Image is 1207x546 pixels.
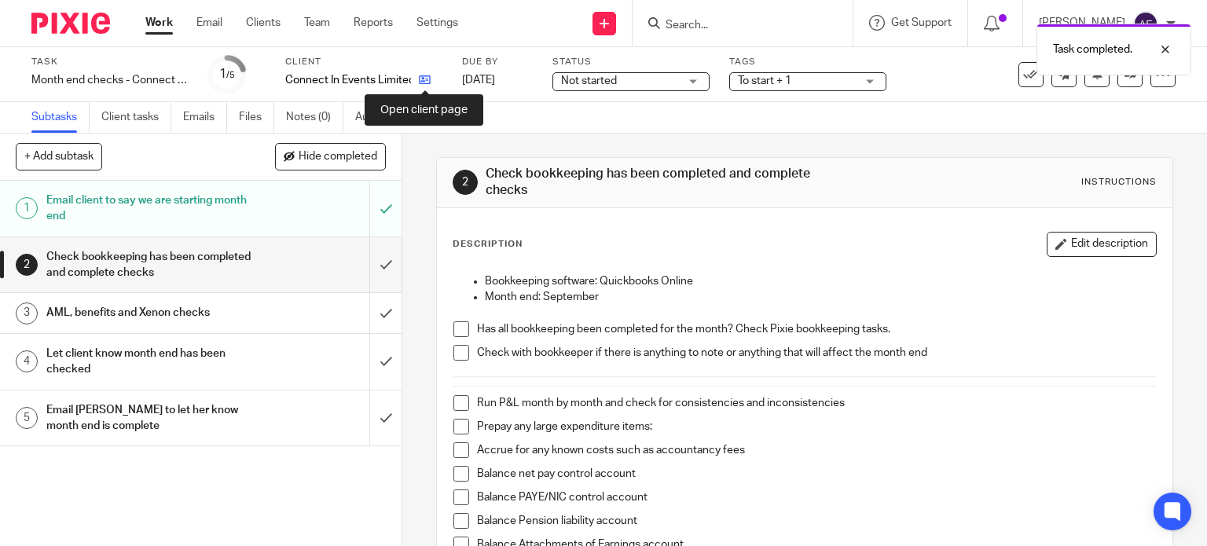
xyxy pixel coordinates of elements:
[462,56,533,68] label: Due by
[416,15,458,31] a: Settings
[477,345,1157,361] p: Check with bookkeeper if there is anything to note or anything that will affect the month end
[355,102,416,133] a: Audit logs
[46,398,251,438] h1: Email [PERSON_NAME] to let her know month end is complete
[31,13,110,34] img: Pixie
[304,15,330,31] a: Team
[219,65,235,83] div: 1
[462,75,495,86] span: [DATE]
[485,289,1157,305] p: Month end: September
[477,489,1157,505] p: Balance PAYE/NIC control account
[46,189,251,229] h1: Email client to say we are starting month end
[101,102,171,133] a: Client tasks
[477,395,1157,411] p: Run P&L month by month and check for consistencies and inconsistencies
[46,301,251,324] h1: AML, benefits and Xenon checks
[1053,42,1132,57] p: Task completed.
[239,102,274,133] a: Files
[1133,11,1158,36] img: svg%3E
[31,56,189,68] label: Task
[477,466,1157,482] p: Balance net pay control account
[46,245,251,285] h1: Check bookkeeping has been completed and complete checks
[1081,176,1157,189] div: Instructions
[16,407,38,429] div: 5
[226,71,235,79] small: /5
[552,56,710,68] label: Status
[453,170,478,195] div: 2
[286,102,343,133] a: Notes (0)
[145,15,173,31] a: Work
[16,302,38,324] div: 3
[16,254,38,276] div: 2
[477,321,1157,337] p: Has all bookkeeping been completed for the month? Check Pixie bookkeeping tasks.
[183,102,227,133] a: Emails
[285,56,442,68] label: Client
[477,419,1157,434] p: Prepay any large expenditure items:
[275,143,386,170] button: Hide completed
[16,197,38,219] div: 1
[31,72,189,88] div: Month end checks - Connect In Housing Ltd T/A Connect In Events - Quickbooks - September 2025
[477,513,1157,529] p: Balance Pension liability account
[46,342,251,382] h1: Let client know month end has been checked
[196,15,222,31] a: Email
[246,15,281,31] a: Clients
[31,102,90,133] a: Subtasks
[738,75,791,86] span: To start + 1
[477,442,1157,458] p: Accrue for any known costs such as accountancy fees
[285,72,411,88] p: Connect In Events Limited
[16,350,38,372] div: 4
[16,143,102,170] button: + Add subtask
[486,166,838,200] h1: Check bookkeeping has been completed and complete checks
[31,72,189,88] div: Month end checks - Connect In Housing Ltd T/A Connect In Events - Quickbooks - [DATE]
[299,151,377,163] span: Hide completed
[561,75,617,86] span: Not started
[1047,232,1157,257] button: Edit description
[485,273,1157,289] p: Bookkeeping software: Quickbooks Online
[354,15,393,31] a: Reports
[453,238,523,251] p: Description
